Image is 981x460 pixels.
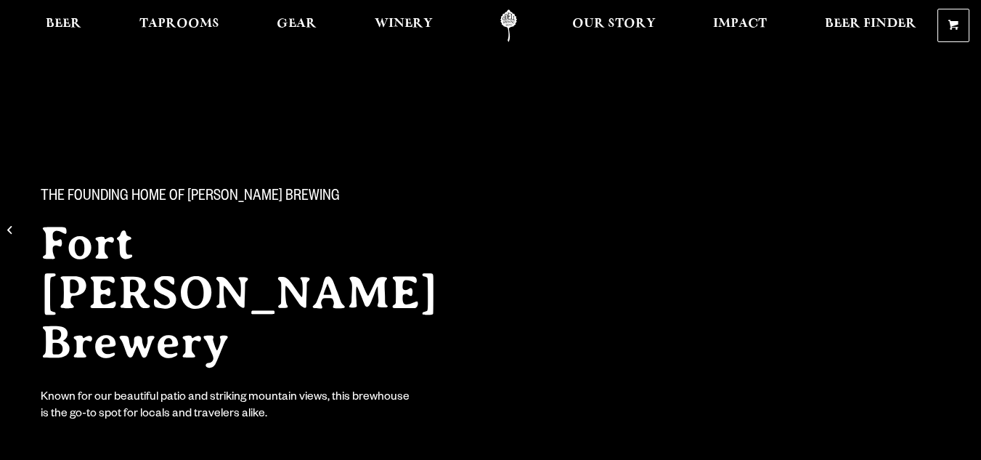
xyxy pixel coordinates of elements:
span: Impact [713,18,767,30]
a: Winery [365,9,442,42]
a: Odell Home [481,9,536,42]
a: Gear [267,9,326,42]
span: Beer [46,18,81,30]
a: Our Story [563,9,665,42]
div: Known for our beautiful patio and striking mountain views, this brewhouse is the go-to spot for l... [41,390,412,424]
span: Winery [375,18,433,30]
span: Gear [277,18,317,30]
span: The Founding Home of [PERSON_NAME] Brewing [41,188,340,207]
a: Beer [36,9,91,42]
h2: Fort [PERSON_NAME] Brewery [41,219,494,367]
a: Taprooms [130,9,229,42]
a: Impact [704,9,776,42]
span: Taprooms [139,18,219,30]
span: Beer Finder [825,18,916,30]
a: Beer Finder [815,9,926,42]
span: Our Story [572,18,656,30]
